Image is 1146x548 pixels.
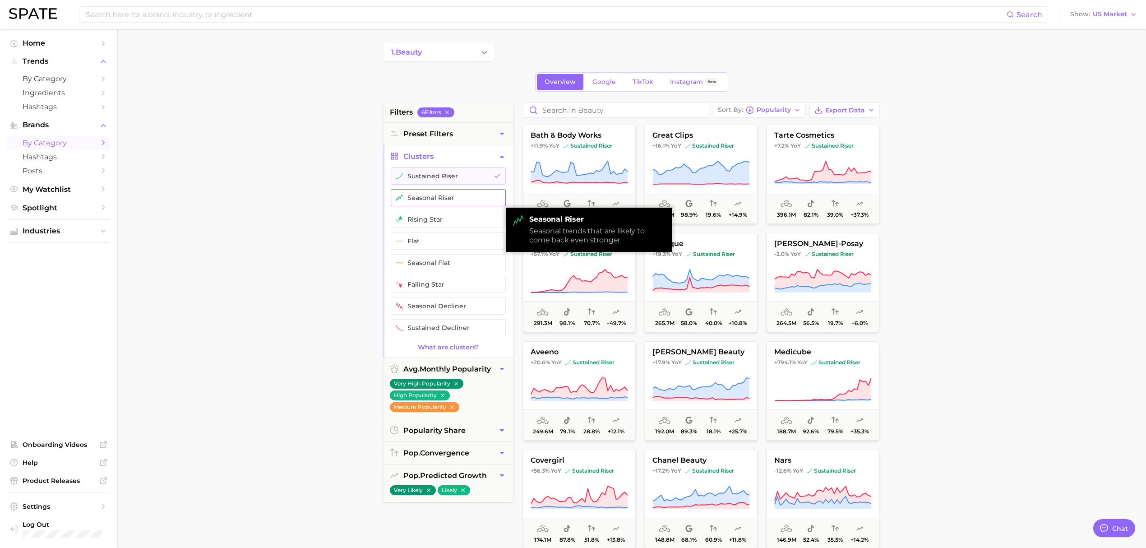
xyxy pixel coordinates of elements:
[529,227,665,245] div: Seasonal trends that are likely to come back even stronger
[1017,10,1042,19] span: Search
[390,379,463,389] button: Very High Popularity
[645,240,757,248] span: clinique
[606,320,626,326] span: +49.7%
[403,471,487,480] span: predicted growth
[396,259,403,266] img: seasonal flat
[856,199,863,209] span: popularity predicted growth: Very Likely
[707,78,716,86] span: Beta
[531,359,550,366] span: +20.6%
[633,78,653,86] span: TikTok
[534,320,552,326] span: 291.3m
[652,142,670,149] span: +16.1%
[655,537,675,543] span: 148.8m
[391,48,422,56] span: 1. beauty
[856,524,863,534] span: popularity predicted growth: Likely
[685,142,734,149] span: sustained riser
[685,360,691,365] img: sustained riser
[790,142,801,149] span: YoY
[537,199,549,209] span: average monthly popularity: Very High Popularity
[804,251,854,258] span: sustained riser
[850,537,869,543] span: +14.2%
[804,143,810,149] img: sustained riser
[659,524,670,534] span: average monthly popularity: Very High Popularity
[523,125,636,224] button: bath & body works+11.9% YoYsustained risersustained riser790.0m89.3%48.2%+8.9%
[7,36,110,50] a: Home
[707,428,721,435] span: 18.1%
[832,199,839,209] span: popularity convergence: Low Convergence
[563,143,568,149] img: sustained riser
[828,320,843,326] span: 19.7%
[390,402,459,412] button: Medium Popularity
[391,189,506,206] button: seasonal riser
[523,348,635,356] span: aveeno
[23,39,95,47] span: Home
[777,212,796,218] span: 396.1m
[659,199,670,209] span: average monthly popularity: Very High Popularity
[757,107,791,112] span: Popularity
[793,467,803,474] span: YoY
[777,428,796,435] span: 188.7m
[565,467,614,474] span: sustained riser
[7,100,110,114] a: Hashtags
[588,415,595,426] span: popularity convergence: Low Convergence
[662,74,726,90] a: InstagramBeta
[645,125,758,224] button: great clips+16.1% YoYsustained risersustained riser451.7m98.9%19.6%+14.9%
[807,467,856,474] span: sustained riser
[403,449,469,457] span: convergence
[584,320,600,326] span: 70.7%
[545,78,576,86] span: Overview
[671,142,681,149] span: YoY
[565,360,571,365] img: sustained riser
[23,139,95,147] span: by Category
[551,467,561,474] span: YoY
[403,365,491,373] span: monthly popularity
[584,537,599,543] span: 51.8%
[767,348,879,356] span: medicube
[671,467,681,474] span: YoY
[7,474,110,488] a: Product Releases
[7,118,110,132] button: Brands
[686,251,691,257] img: sustained riser
[685,359,735,366] span: sustained riser
[549,251,559,258] span: YoY
[659,307,670,318] span: average monthly popularity: Very High Popularity
[7,182,110,196] a: My Watchlist
[612,415,619,426] span: popularity predicted growth: Likely
[807,468,812,474] img: sustained riser
[23,185,95,194] span: My Watchlist
[23,204,95,212] span: Spotlight
[612,524,619,534] span: popularity predicted growth: Likely
[671,359,682,366] span: YoY
[403,426,466,435] span: popularity share
[384,123,513,145] button: Preset Filters
[588,524,595,534] span: popularity convergence: Medium Convergence
[403,471,420,480] abbr: popularity index
[827,537,843,543] span: 35.5%
[681,428,697,435] span: 89.3%
[1068,9,1139,20] button: ShowUS Market
[396,237,403,245] img: flat
[710,415,717,426] span: popularity convergence: Very Low Convergence
[685,199,693,209] span: popularity share: Google
[645,456,757,464] span: chanel beauty
[23,502,95,511] span: Settings
[729,212,747,218] span: +14.9%
[384,344,513,351] a: What are clusters?
[710,307,717,318] span: popularity convergence: Low Convergence
[652,467,670,474] span: +17.2%
[718,107,743,112] span: Sort By
[659,415,670,426] span: average monthly popularity: Very High Popularity
[564,524,571,534] span: popularity share: TikTok
[403,365,420,373] abbr: average
[850,212,869,218] span: +37.3%
[560,428,575,435] span: 79.1%
[811,360,817,365] img: sustained riser
[729,537,746,543] span: +11.8%
[523,233,636,332] button: wavy talk+57.1% YoYsustained risersustained riser291.3m98.1%70.7%+49.7%
[713,102,806,118] button: Sort ByPopularity
[537,524,549,534] span: average monthly popularity: Very High Popularity
[565,468,570,474] img: sustained riser
[790,251,801,258] span: YoY
[7,55,110,68] button: Trends
[7,164,110,178] a: Posts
